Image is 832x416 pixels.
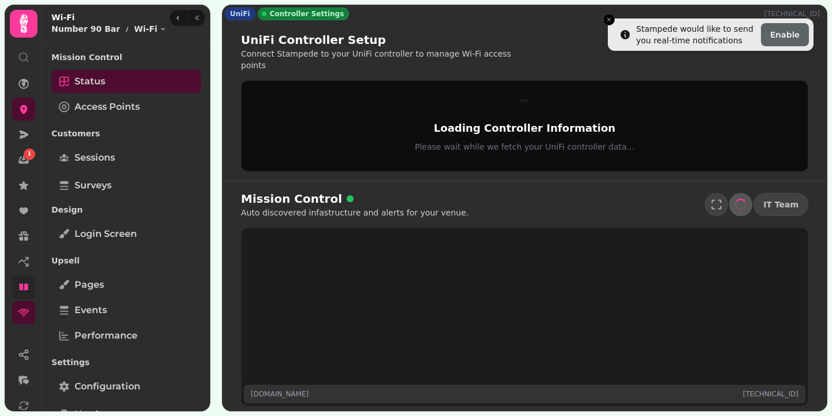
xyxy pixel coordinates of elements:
span: Access Points [75,100,140,114]
p: Connect Stampede to your UniFi controller to manage Wi-Fi access points [241,48,537,71]
h2: Wi-Fi [51,12,166,23]
div: UniFi [225,8,255,20]
button: IT Team [753,193,808,216]
span: Mission Control [241,191,342,207]
p: [TECHNICAL_ID] [743,389,798,399]
button: Enable [761,23,809,46]
span: Surveys [75,179,112,192]
p: [DOMAIN_NAME] [251,389,309,399]
span: Sessions [75,151,115,165]
span: IT Team [763,200,798,209]
span: Pages [75,278,104,292]
p: Customers [51,123,201,144]
p: Number 90 Bar [51,23,120,35]
a: Access Points [51,95,201,118]
span: Performance [75,329,138,343]
a: Login screen [51,222,201,246]
h2: UniFi Controller Setup [241,32,386,48]
span: Configuration [75,380,140,393]
button: Close toast [603,14,615,25]
p: Please wait while we fetch your UniFi controller data... [415,141,634,153]
nav: breadcrumb [51,23,166,35]
span: 1 [28,150,31,158]
span: Login screen [75,227,137,241]
p: Auto discovered infastructure and alerts for your venue. [241,207,469,218]
a: Sessions [51,146,201,169]
span: Status [75,75,105,88]
h2: Loading Controller Information [434,120,615,136]
span: Events [75,303,107,317]
a: Configuration [51,375,201,398]
p: Settings [51,352,201,373]
span: Controller Settings [270,9,344,18]
button: Wi-Fi [134,23,166,35]
a: Performance [51,324,201,347]
p: Upsell [51,250,201,271]
p: Design [51,199,201,220]
div: Stampede would like to send you real-time notifications [636,23,756,46]
a: Status [51,70,201,93]
a: Pages [51,273,201,296]
a: Events [51,299,201,322]
p: Mission Control [51,47,201,68]
p: [TECHNICAL_ID] [764,9,824,18]
a: Surveys [51,174,201,197]
a: 1 [12,148,35,172]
